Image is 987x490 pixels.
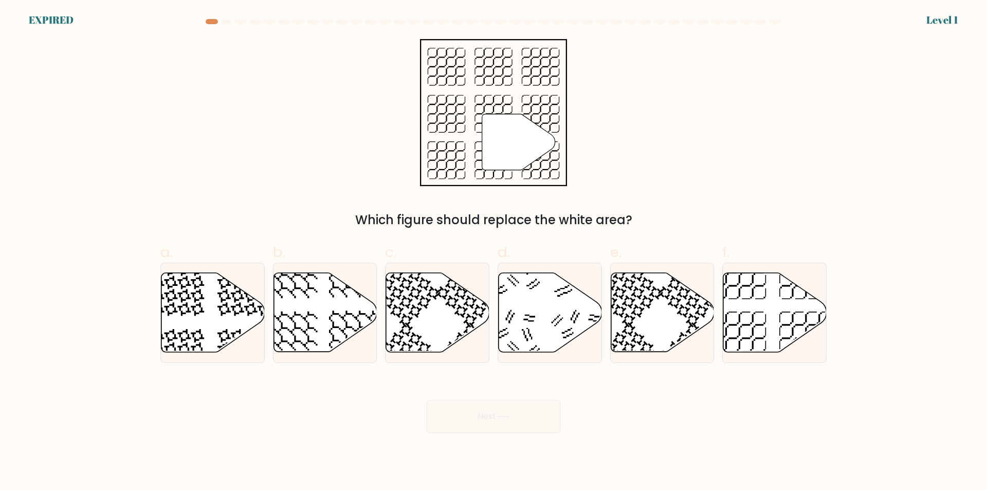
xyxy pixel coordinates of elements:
g: " [482,114,555,170]
span: b. [273,242,285,262]
div: Which figure should replace the white area? [167,211,820,229]
div: Level 1 [926,12,958,28]
span: e. [610,242,622,262]
span: d. [498,242,510,262]
div: EXPIRED [29,12,74,28]
span: f. [722,242,729,262]
span: c. [385,242,396,262]
span: a. [160,242,173,262]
